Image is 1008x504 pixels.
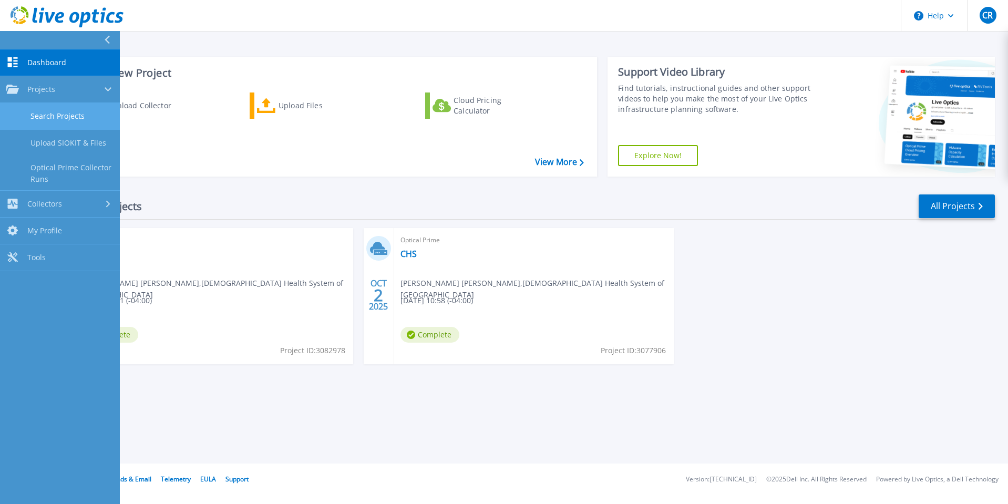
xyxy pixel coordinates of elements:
div: Find tutorials, instructional guides and other support videos to help you make the most of your L... [618,83,816,115]
a: Explore Now! [618,145,698,166]
li: Powered by Live Optics, a Dell Technology [876,476,999,483]
span: Projects [27,85,55,94]
a: View More [535,157,584,167]
span: CR [982,11,993,19]
span: Dashboard [27,58,66,67]
a: Cloud Pricing Calculator [425,92,542,119]
span: Tools [27,253,46,262]
a: Download Collector [75,92,192,119]
a: Support [225,475,249,484]
li: Version: [TECHNICAL_ID] [686,476,757,483]
li: © 2025 Dell Inc. All Rights Reserved [766,476,867,483]
div: Download Collector [101,95,186,116]
span: Optical Prime [400,234,668,246]
a: Telemetry [161,475,191,484]
span: [PERSON_NAME] [PERSON_NAME] , [DEMOGRAPHIC_DATA] Health System of [GEOGRAPHIC_DATA] [79,277,353,301]
a: Upload Files [250,92,367,119]
span: Complete [400,327,459,343]
span: [DATE] 10:58 (-04:00) [400,295,473,306]
div: Cloud Pricing Calculator [454,95,538,116]
span: My Profile [27,226,62,235]
h3: Start a New Project [75,67,583,79]
span: [PERSON_NAME] [PERSON_NAME] , [DEMOGRAPHIC_DATA] Health System of [GEOGRAPHIC_DATA] [400,277,674,301]
div: Upload Files [279,95,363,116]
div: Support Video Library [618,65,816,79]
a: CHS [400,249,417,259]
a: EULA [200,475,216,484]
div: OCT 2025 [368,276,388,314]
a: Ads & Email [116,475,151,484]
span: 2 [374,291,383,300]
a: All Projects [919,194,995,218]
span: Collectors [27,199,62,209]
span: Project ID: 3082978 [280,345,345,356]
span: Optical Prime [79,234,347,246]
span: Project ID: 3077906 [601,345,666,356]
